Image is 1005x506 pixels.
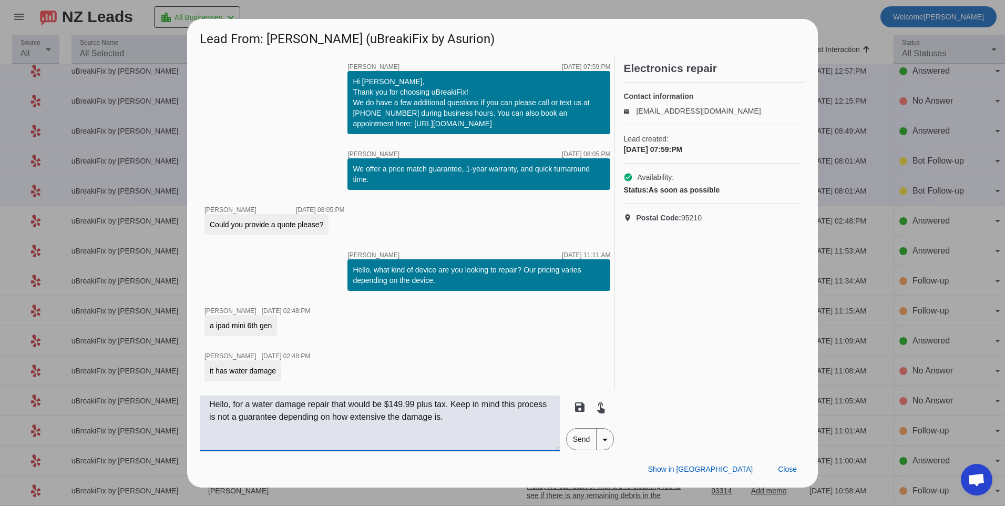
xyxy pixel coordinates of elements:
[562,64,610,70] div: [DATE] 07:59:PM
[623,185,801,195] div: As soon as possible
[562,151,610,157] div: [DATE] 08:05:PM
[623,186,648,194] strong: Status:
[262,308,310,314] div: [DATE] 02:48:PM
[347,252,399,258] span: [PERSON_NAME]
[636,212,702,223] span: 95210
[210,366,276,376] div: it has water damage
[599,433,611,446] mat-icon: arrow_drop_down
[296,207,344,213] div: [DATE] 08:05:PM
[623,91,801,102] h4: Contact information
[187,19,818,54] h1: Lead From: [PERSON_NAME] (uBreakiFix by Asurion)
[210,219,323,230] div: Could you provide a quote please?
[204,352,257,360] span: [PERSON_NAME]
[262,353,310,359] div: [DATE] 02:48:PM
[623,173,633,182] mat-icon: check_circle
[210,320,272,331] div: a ipad mini 6th gen
[648,465,753,473] span: Show in [GEOGRAPHIC_DATA]
[567,429,597,450] span: Send
[353,76,605,129] div: Hi [PERSON_NAME], Thank you for choosing uBreakiFix! We do have a few additional questions if you...
[204,307,257,315] span: [PERSON_NAME]
[353,164,605,185] div: We offer a price match guarantee, 1-year warranty, and quick turnaround time.​
[636,107,761,115] a: [EMAIL_ADDRESS][DOMAIN_NAME]
[562,252,610,258] div: [DATE] 11:11:AM
[623,63,805,74] h2: Electronics repair
[623,214,636,222] mat-icon: location_on
[778,465,797,473] span: Close
[353,265,605,286] div: Hello, what kind of device are you looking to repair? Our pricing varies depending on the device.
[204,206,257,214] span: [PERSON_NAME]
[623,108,636,114] mat-icon: email
[961,464,992,495] div: Open chat
[636,214,681,222] strong: Postal Code:
[347,64,399,70] span: [PERSON_NAME]
[623,134,801,144] span: Lead created:
[637,172,674,183] span: Availability:
[573,401,586,413] mat-icon: save
[623,144,801,155] div: [DATE] 07:59:PM
[640,460,761,479] button: Show in [GEOGRAPHIC_DATA]
[347,151,399,157] span: [PERSON_NAME]
[594,401,607,413] mat-icon: touch_app
[770,460,805,479] button: Close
